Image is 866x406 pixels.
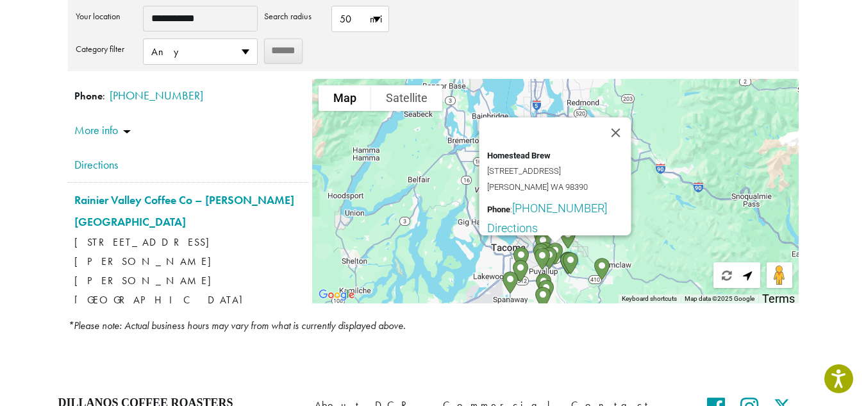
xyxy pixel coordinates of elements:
button: Keyboard shortcuts [622,294,677,303]
span: [STREET_ADDRESS][PERSON_NAME] [74,233,303,271]
div: Rainier Valley Coffee Co – Bonney Lake [558,247,583,280]
strong: Phone [74,89,103,103]
label: Your location [76,6,137,26]
button: Show street map [319,85,371,111]
div: Anthem Coffee & Tea – Downtown Puyallup [529,242,555,275]
strong: Phone [487,205,510,214]
button: Close [601,117,631,148]
span:  [743,270,752,282]
strong: Homestead Brew [487,151,551,160]
button: Show satellite imagery [371,85,442,111]
span: 50 mi [332,6,388,31]
a: Directions [487,221,631,235]
div: The Bean Tree [528,238,554,271]
a: Rainier Valley Coffee Co – [PERSON_NAME][GEOGRAPHIC_DATA] [74,192,294,229]
a: [PHONE_NUMBER] [512,201,607,215]
div: Anthem Coffee & Tea – Sunrise Village [531,268,556,301]
div: Java Angels [555,247,581,280]
span: [PERSON_NAME][GEOGRAPHIC_DATA] 98391 [74,274,254,326]
span: [PERSON_NAME] WA 98390 [487,180,631,195]
div: Good Vibes Espresso [497,266,523,299]
div: Rivers Edge Café [532,237,558,269]
div: Fast Break Java [530,282,556,314]
span: [STREET_ADDRESS] [487,164,631,179]
label: Search radius [264,6,325,26]
a: Directions [74,154,303,176]
div: Gratitude Grounds Coffee [508,255,533,287]
div: Buckley Plateau Espresso [589,253,615,285]
a: [PHONE_NUMBER] [110,88,203,103]
a: Street view [487,235,631,248]
em: *Please note: Actual business hours may vary from what is currently displayed above. [68,319,406,332]
span: : [74,85,303,106]
div: Smokin Willy’s [508,242,534,275]
label: Category filter [76,38,137,59]
div: Anthem Coffee & Tea – Sunrise Medical [533,275,559,307]
span:  [722,270,732,282]
a: Open this area in Google Maps (opens a new window) [315,287,358,303]
button: Drag Pegman onto the map to open Street View [767,262,792,288]
a: Terms [762,292,795,305]
img: Google [315,287,358,303]
span: Map data ©2025 Google [685,295,754,302]
span: Any [144,39,257,64]
a: More info [74,123,131,137]
span: : [487,201,631,215]
div: Buzz On In Espresso [555,221,581,254]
